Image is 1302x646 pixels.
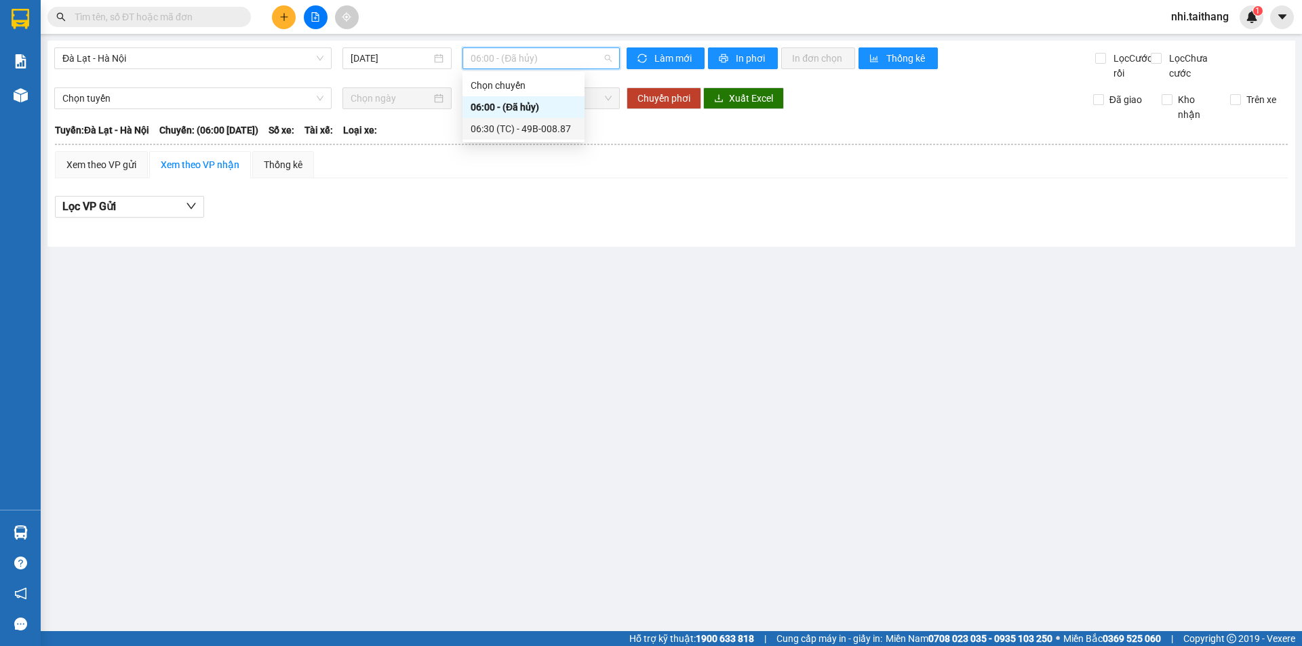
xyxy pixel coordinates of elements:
span: aim [342,12,351,22]
div: Xem theo VP gửi [66,157,136,172]
span: Miền Nam [886,631,1052,646]
span: Miền Bắc [1063,631,1161,646]
input: Tìm tên, số ĐT hoặc mã đơn [75,9,235,24]
strong: 1900 633 818 [696,633,754,644]
span: Trên xe [1241,92,1282,107]
span: Hỗ trợ kỹ thuật: [629,631,754,646]
span: Chuyến: (06:00 [DATE]) [159,123,258,138]
span: | [764,631,766,646]
span: Số xe: [269,123,294,138]
span: Lọc VP Gửi [62,198,116,215]
span: Chọn tuyến [62,88,323,108]
span: sync [637,54,649,64]
strong: 0708 023 035 - 0935 103 250 [928,633,1052,644]
span: nhi.taithang [1160,8,1240,25]
span: search [56,12,66,22]
span: copyright [1227,634,1236,643]
span: Đã giao [1104,92,1147,107]
span: down [186,201,197,211]
button: file-add [304,5,328,29]
strong: 0369 525 060 [1103,633,1161,644]
span: In phơi [736,51,767,66]
span: Tài xế: [304,123,333,138]
span: ⚪️ [1056,636,1060,641]
img: solution-icon [14,54,28,68]
button: In đơn chọn [781,47,855,69]
b: Tuyến: Đà Lạt - Hà Nội [55,125,149,136]
span: plus [279,12,289,22]
button: aim [335,5,359,29]
span: notification [14,587,27,600]
img: warehouse-icon [14,88,28,102]
span: printer [719,54,730,64]
button: bar-chartThống kê [859,47,938,69]
button: Lọc VP Gửi [55,196,204,218]
span: | [1171,631,1173,646]
div: 06:00 - (Đã hủy) [471,100,576,115]
span: 1 [1255,6,1260,16]
button: printerIn phơi [708,47,778,69]
div: Chọn chuyến [462,75,585,96]
span: caret-down [1276,11,1288,23]
span: Lọc Chưa cước [1164,51,1234,81]
span: message [14,618,27,630]
span: 06:00 - (Đã hủy) [471,48,612,68]
div: 06:30 (TC) - 49B-008.87 [471,121,576,136]
input: Chọn ngày [351,91,431,106]
div: Thống kê [264,157,302,172]
span: Cung cấp máy in - giấy in: [776,631,882,646]
div: Xem theo VP nhận [161,157,239,172]
img: icon-new-feature [1246,11,1258,23]
button: syncLàm mới [627,47,705,69]
span: Đà Lạt - Hà Nội [62,48,323,68]
span: Làm mới [654,51,694,66]
button: downloadXuất Excel [703,87,784,109]
div: Chọn chuyến [471,78,576,93]
span: bar-chart [869,54,881,64]
span: Thống kê [886,51,927,66]
span: file-add [311,12,320,22]
img: warehouse-icon [14,525,28,540]
span: question-circle [14,557,27,569]
span: Lọc Cước rồi [1108,51,1154,81]
button: Chuyển phơi [627,87,701,109]
sup: 1 [1253,6,1263,16]
button: plus [272,5,296,29]
img: logo-vxr [12,9,29,29]
span: Loại xe: [343,123,377,138]
input: 12/10/2025 [351,51,431,66]
button: caret-down [1270,5,1294,29]
span: Kho nhận [1172,92,1220,122]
